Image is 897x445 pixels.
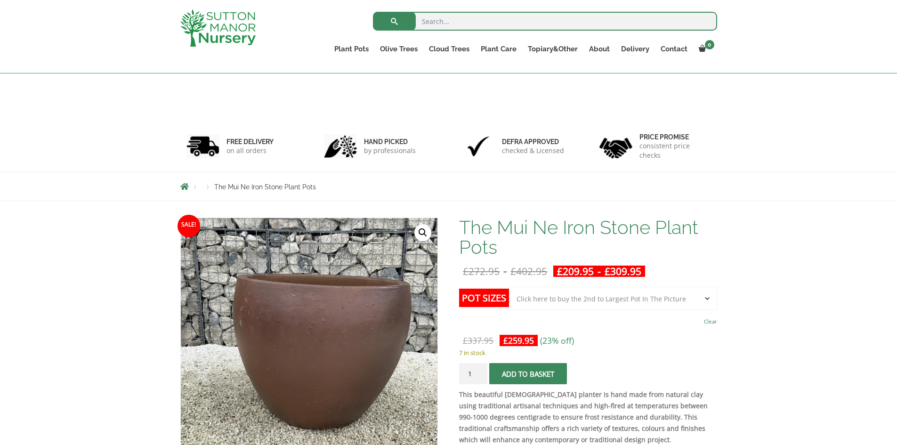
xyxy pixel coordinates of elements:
p: checked & Licensed [502,146,564,155]
span: £ [510,265,516,278]
button: Add to basket [489,363,567,384]
a: 0 [693,42,717,56]
nav: Breadcrumbs [180,183,717,190]
h6: Defra approved [502,138,564,146]
p: consistent price checks [639,141,711,160]
bdi: 402.95 [510,265,547,278]
span: £ [463,265,469,278]
span: Sale! [178,215,200,237]
bdi: 337.95 [463,335,493,346]
img: 4.jpg [599,132,632,161]
img: 1.jpg [186,134,219,158]
a: Plant Care [475,42,522,56]
img: logo [180,9,256,47]
h6: FREE DELIVERY [226,138,274,146]
label: Pot Sizes [459,289,509,307]
a: Topiary&Other [522,42,583,56]
input: Search... [373,12,717,31]
bdi: 209.95 [557,265,594,278]
a: About [583,42,615,56]
img: 3.jpg [462,134,495,158]
a: Delivery [615,42,655,56]
a: Clear options [704,315,717,328]
span: (23% off) [540,335,574,346]
strong: This beautiful [DEMOGRAPHIC_DATA] planter is hand made from natural clay using traditional artisa... [459,390,708,444]
span: £ [503,335,508,346]
a: Plant Pots [329,42,374,56]
a: Contact [655,42,693,56]
a: View full-screen image gallery [414,224,431,241]
h6: Price promise [639,133,711,141]
p: on all orders [226,146,274,155]
span: £ [557,265,563,278]
input: Product quantity [459,363,487,384]
a: Cloud Trees [423,42,475,56]
del: - [459,266,551,277]
bdi: 259.95 [503,335,534,346]
p: by professionals [364,146,416,155]
span: £ [463,335,468,346]
h1: The Mui Ne Iron Stone Plant Pots [459,218,717,257]
p: 7 in stock [459,347,717,358]
span: The Mui Ne Iron Stone Plant Pots [214,183,316,191]
h6: hand picked [364,138,416,146]
span: 0 [705,40,714,49]
a: Olive Trees [374,42,423,56]
bdi: 272.95 [463,265,500,278]
img: 2.jpg [324,134,357,158]
bdi: 309.95 [605,265,641,278]
span: £ [605,265,610,278]
ins: - [553,266,645,277]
